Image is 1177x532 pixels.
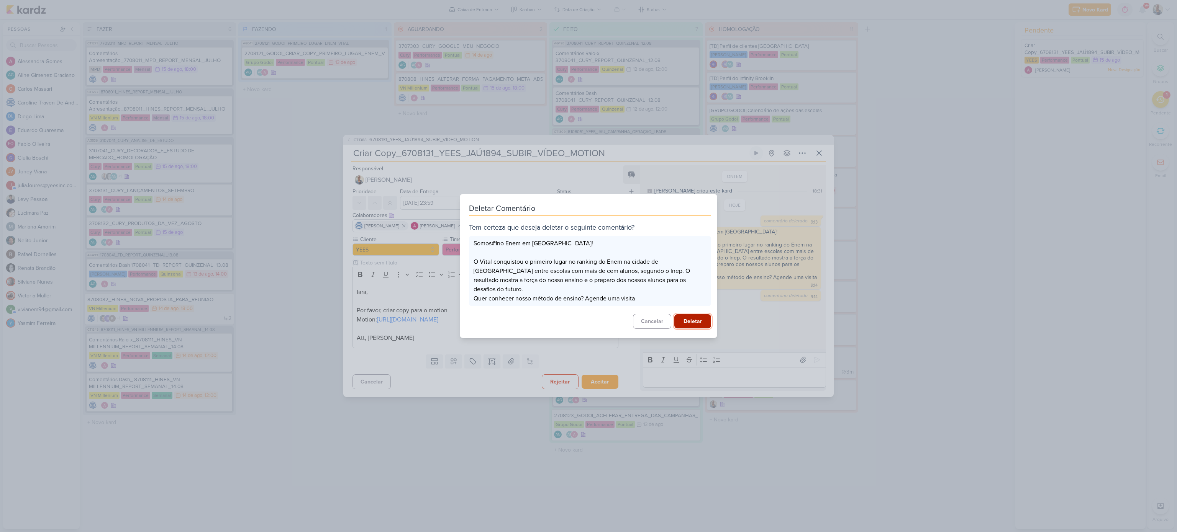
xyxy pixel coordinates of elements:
[474,239,707,294] div: Somos no Enem em [GEOGRAPHIC_DATA]! O Vital conquistou o primeiro lugar no ranking do Enem na cid...
[674,314,711,328] button: Deletar
[633,314,671,329] button: Cancelar
[474,294,707,303] div: Quer conhecer nosso método de ensino? Agende uma visita
[469,222,711,233] div: Tem certeza que deseja deletar o seguinte comentário?
[469,203,711,216] div: Deletar Comentário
